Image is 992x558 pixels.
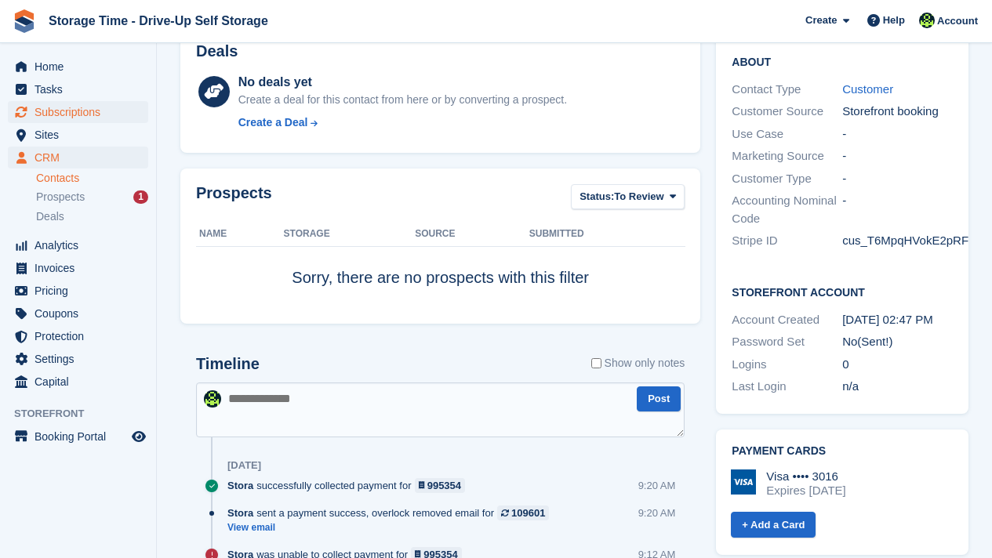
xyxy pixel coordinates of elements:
[732,311,842,329] div: Account Created
[842,378,953,396] div: n/a
[842,170,953,188] div: -
[36,190,85,205] span: Prospects
[805,13,837,28] span: Create
[732,232,842,250] div: Stripe ID
[36,209,64,224] span: Deals
[35,101,129,123] span: Subscriptions
[35,426,129,447] span: Booking Portal
[35,124,129,146] span: Sites
[842,125,953,143] div: -
[35,56,129,78] span: Home
[35,78,129,100] span: Tasks
[35,348,129,370] span: Settings
[238,114,308,131] div: Create a Deal
[732,125,842,143] div: Use Case
[842,192,953,227] div: -
[238,114,567,131] a: Create a Deal
[227,521,557,534] a: View email
[8,257,148,279] a: menu
[8,426,148,447] a: menu
[35,303,129,324] span: Coupons
[8,101,148,123] a: menu
[8,371,148,393] a: menu
[196,42,238,60] h2: Deals
[766,469,845,484] div: Visa •••• 3016
[35,280,129,302] span: Pricing
[766,484,845,498] div: Expires [DATE]
[8,124,148,146] a: menu
[638,478,676,493] div: 9:20 AM
[842,103,953,121] div: Storefront booking
[571,184,685,210] button: Status: To Review
[8,348,148,370] a: menu
[8,234,148,256] a: menu
[196,222,284,247] th: Name
[36,189,148,205] a: Prospects 1
[204,390,221,408] img: Laaibah Sarwar
[227,459,261,472] div: [DATE]
[497,505,549,520] a: 109601
[36,208,148,225] a: Deals
[732,53,953,69] h2: About
[842,232,953,250] div: cus_T6MpqHVokE2pRF
[732,147,842,165] div: Marketing Source
[238,92,567,108] div: Create a deal for this contact from here or by converting a prospect.
[14,406,156,422] span: Storefront
[732,81,842,99] div: Contact Type
[35,257,129,279] span: Invoices
[8,280,148,302] a: menu
[196,184,272,213] h2: Prospects
[637,386,681,412] button: Post
[227,478,253,493] span: Stora
[732,445,953,458] h2: Payment cards
[614,189,663,205] span: To Review
[8,147,148,168] a: menu
[415,478,466,493] a: 995354
[842,333,953,351] div: No
[842,311,953,329] div: [DATE] 02:47 PM
[731,469,756,495] img: Visa Logo
[732,170,842,188] div: Customer Type
[35,325,129,347] span: Protection
[732,378,842,396] div: Last Login
[919,13,935,28] img: Laaibah Sarwar
[732,192,842,227] div: Accounting Nominal Code
[732,103,842,121] div: Customer Source
[35,234,129,256] span: Analytics
[591,355,685,371] label: Show only notes
[591,355,601,371] input: Show only notes
[883,13,905,28] span: Help
[36,171,148,186] a: Contacts
[731,512,816,538] a: + Add a Card
[415,222,529,247] th: Source
[196,355,260,373] h2: Timeline
[35,371,129,393] span: Capital
[732,333,842,351] div: Password Set
[8,56,148,78] a: menu
[937,13,978,29] span: Account
[732,284,953,299] h2: Storefront Account
[427,478,461,493] div: 995354
[129,427,148,446] a: Preview store
[133,190,148,204] div: 1
[227,505,253,520] span: Stora
[292,269,589,286] span: Sorry, there are no prospects with this filter
[842,356,953,374] div: 0
[8,78,148,100] a: menu
[42,8,274,34] a: Storage Time - Drive-Up Self Storage
[638,505,676,520] div: 9:20 AM
[580,189,614,205] span: Status:
[842,82,893,96] a: Customer
[13,9,36,33] img: stora-icon-8386f47178a22dfd0bd8f6a31ec36ba5ce8667c1dd55bd0f319d3a0aa187defe.svg
[8,325,148,347] a: menu
[284,222,416,247] th: Storage
[732,356,842,374] div: Logins
[529,222,685,247] th: Submitted
[842,147,953,165] div: -
[238,73,567,92] div: No deals yet
[35,147,129,168] span: CRM
[227,478,473,493] div: successfully collected payment for
[8,303,148,324] a: menu
[227,505,557,520] div: sent a payment success, overlock removed email for
[511,505,545,520] div: 109601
